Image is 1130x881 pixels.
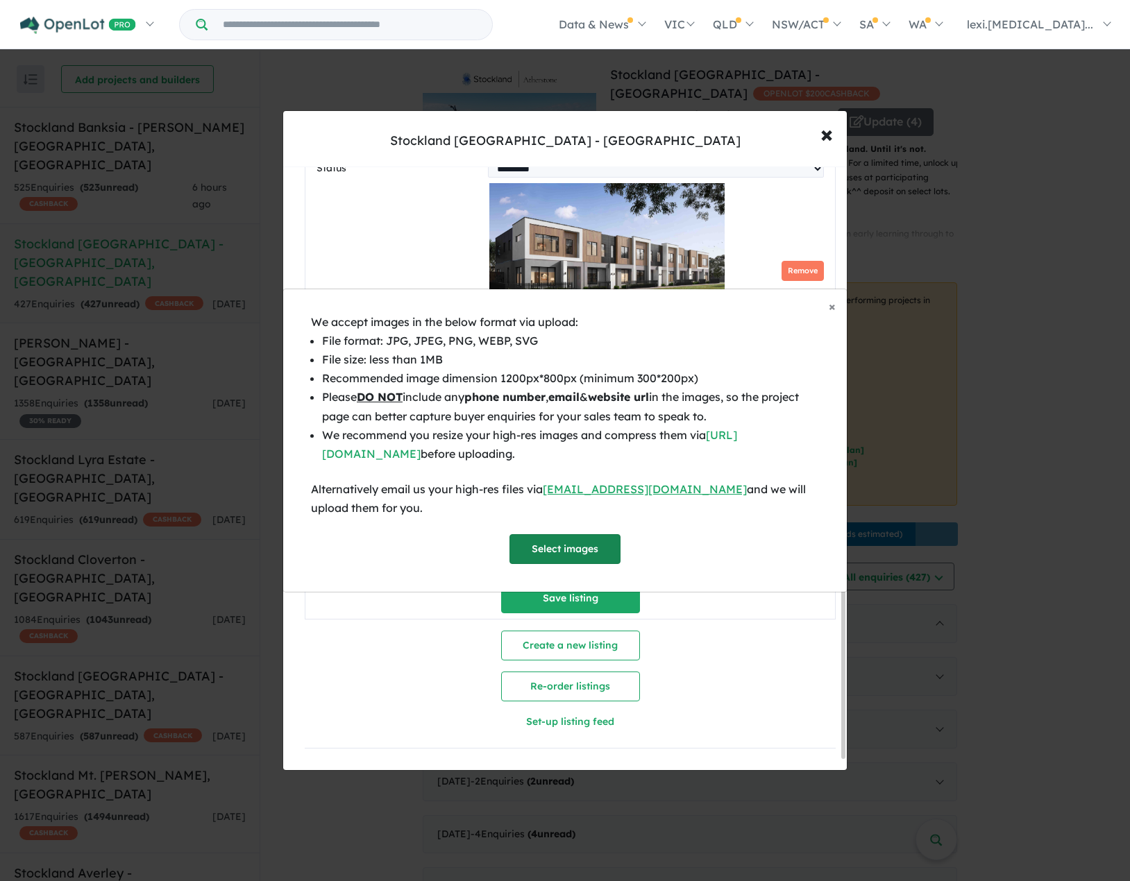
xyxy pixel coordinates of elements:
[322,426,819,463] li: We recommend you resize your high-res images and compress them via before uploading.
[210,10,489,40] input: Try estate name, suburb, builder or developer
[829,298,836,314] span: ×
[967,17,1093,31] span: lexi.[MEDICAL_DATA]...
[509,534,621,564] button: Select images
[548,390,580,404] b: email
[322,332,819,350] li: File format: JPG, JPEG, PNG, WEBP, SVG
[322,350,819,369] li: File size: less than 1MB
[588,390,649,404] b: website url
[322,388,819,425] li: Please include any , & in the images, so the project page can better capture buyer enquiries for ...
[543,482,747,496] a: [EMAIL_ADDRESS][DOMAIN_NAME]
[464,390,546,404] b: phone number
[322,369,819,388] li: Recommended image dimension 1200px*800px (minimum 300*200px)
[357,390,403,404] u: DO NOT
[311,313,819,332] div: We accept images in the below format via upload:
[20,17,136,34] img: Openlot PRO Logo White
[322,428,737,461] a: [URL][DOMAIN_NAME]
[311,480,819,518] div: Alternatively email us your high-res files via and we will upload them for you.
